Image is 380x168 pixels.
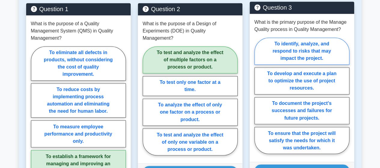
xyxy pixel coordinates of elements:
[143,20,238,42] p: What is the purpose of a Design of Experiments (DOE) in Quality Management?
[143,76,238,96] label: To test only one factor at a time.
[254,97,349,124] label: To document the project's successes and failures for future projects.
[31,5,126,13] h5: Question 1
[254,67,349,94] label: To develop and execute a plan to optimize the use of project resources.
[31,120,126,147] label: To measure employee performance and productivity only.
[143,128,238,155] label: To test and analyze the effect of only one variable on a process or product.
[31,83,126,118] label: To reduce costs by implementing process automation and eliminating the need for human labor.
[143,5,238,13] h5: Question 2
[254,127,349,154] label: To ensure that the project will satisfy the needs for which it was undertaken.
[254,19,349,33] p: What is the primary purpose of the Manage Quality process in Quality Management?
[143,99,238,126] label: To analyze the effect of only one factor on a process or product.
[254,4,349,11] h5: Question 3
[143,46,238,73] label: To test and analyze the effect of multiple factors on a process or product.
[31,46,126,81] label: To eliminate all defects in products, without considering the cost of quality improvement.
[31,20,126,42] p: What is the purpose of a Quality Management System (QMS) in Quality Management?
[254,38,349,65] label: To identify, analyze, and respond to risks that may impact the project.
